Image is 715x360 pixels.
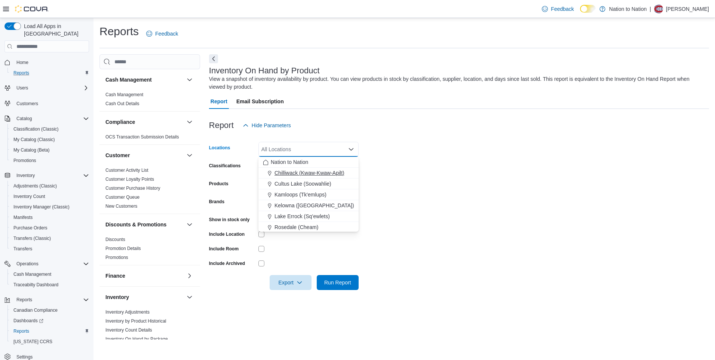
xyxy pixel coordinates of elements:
[13,328,29,334] span: Reports
[274,223,319,231] span: Rosedale (Cheam)
[10,223,50,232] a: Purchase Orders
[13,126,59,132] span: Classification (Classic)
[15,5,49,13] img: Cova
[105,76,152,83] h3: Cash Management
[7,134,92,145] button: My Catalog (Classic)
[13,114,89,123] span: Catalog
[10,337,55,346] a: [US_STATE] CCRS
[10,192,89,201] span: Inventory Count
[155,30,178,37] span: Feedback
[258,222,359,233] button: Rosedale (Cheam)
[7,181,92,191] button: Adjustments (Classic)
[13,147,50,153] span: My Catalog (Beta)
[185,271,194,280] button: Finance
[105,92,143,98] span: Cash Management
[16,101,38,107] span: Customers
[7,233,92,244] button: Transfers (Classic)
[13,83,89,92] span: Users
[10,68,89,77] span: Reports
[7,244,92,254] button: Transfers
[13,58,31,67] a: Home
[13,295,89,304] span: Reports
[185,293,194,302] button: Inventory
[10,192,48,201] a: Inventory Count
[185,220,194,229] button: Discounts & Promotions
[1,113,92,124] button: Catalog
[654,4,663,13] div: Paul Joe
[10,181,60,190] a: Adjustments (Classic)
[10,244,89,253] span: Transfers
[10,202,89,211] span: Inventory Manager (Classic)
[10,316,89,325] span: Dashboards
[105,152,184,159] button: Customer
[10,327,32,336] a: Reports
[105,118,135,126] h3: Compliance
[10,146,53,155] a: My Catalog (Beta)
[185,151,194,160] button: Customer
[105,186,160,191] a: Customer Purchase History
[105,195,139,200] a: Customer Queue
[1,98,92,109] button: Customers
[16,297,32,303] span: Reports
[666,4,709,13] p: [PERSON_NAME]
[10,270,89,279] span: Cash Management
[13,183,57,189] span: Adjustments (Classic)
[609,4,647,13] p: Nation to Nation
[258,189,359,200] button: Kamloops (Tk'emlups)
[1,83,92,93] button: Users
[258,200,359,211] button: Kelowna ([GEOGRAPHIC_DATA])
[105,309,150,315] a: Inventory Adjustments
[7,202,92,212] button: Inventory Manager (Classic)
[274,169,344,177] span: Chilliwack (Kwaw-Kwaw-Apilt)
[13,99,41,108] a: Customers
[13,246,32,252] span: Transfers
[13,83,31,92] button: Users
[105,327,152,333] span: Inventory Count Details
[105,177,154,182] a: Customer Loyalty Points
[258,179,359,189] button: Cultus Lake (Soowahlie)
[105,167,148,173] span: Customer Activity List
[209,163,241,169] label: Classifications
[7,305,92,315] button: Canadian Compliance
[16,60,28,65] span: Home
[99,90,200,111] div: Cash Management
[13,271,51,277] span: Cash Management
[105,318,166,324] span: Inventory by Product Historical
[13,70,29,76] span: Reports
[105,168,148,173] a: Customer Activity List
[105,237,125,242] span: Discounts
[209,145,230,151] label: Locations
[10,146,89,155] span: My Catalog (Beta)
[99,132,200,144] div: Compliance
[10,125,89,134] span: Classification (Classic)
[7,191,92,202] button: Inventory Count
[324,279,351,286] span: Run Report
[10,337,89,346] span: Washington CCRS
[105,118,184,126] button: Compliance
[10,306,89,315] span: Canadian Compliance
[13,158,36,164] span: Promotions
[580,5,596,13] input: Dark Mode
[7,145,92,155] button: My Catalog (Beta)
[348,146,354,152] button: Close list of options
[10,135,58,144] a: My Catalog (Classic)
[10,244,35,253] a: Transfers
[274,191,326,198] span: Kamloops (Tk'emlups)
[258,211,359,222] button: Lake Errock (Sq’ewlets)
[7,326,92,336] button: Reports
[105,336,168,342] a: Inventory On Hand by Package
[7,124,92,134] button: Classification (Classic)
[105,101,139,107] span: Cash Out Details
[1,170,92,181] button: Inventory
[99,24,139,39] h1: Reports
[270,275,312,290] button: Export
[105,272,184,280] button: Finance
[258,157,359,168] button: Nation to Nation
[274,213,330,220] span: Lake Errock (Sq’ewlets)
[10,223,89,232] span: Purchase Orders
[10,213,89,222] span: Manifests
[274,180,331,187] span: Cultus Lake (Soowahlie)
[209,231,245,237] label: Include Location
